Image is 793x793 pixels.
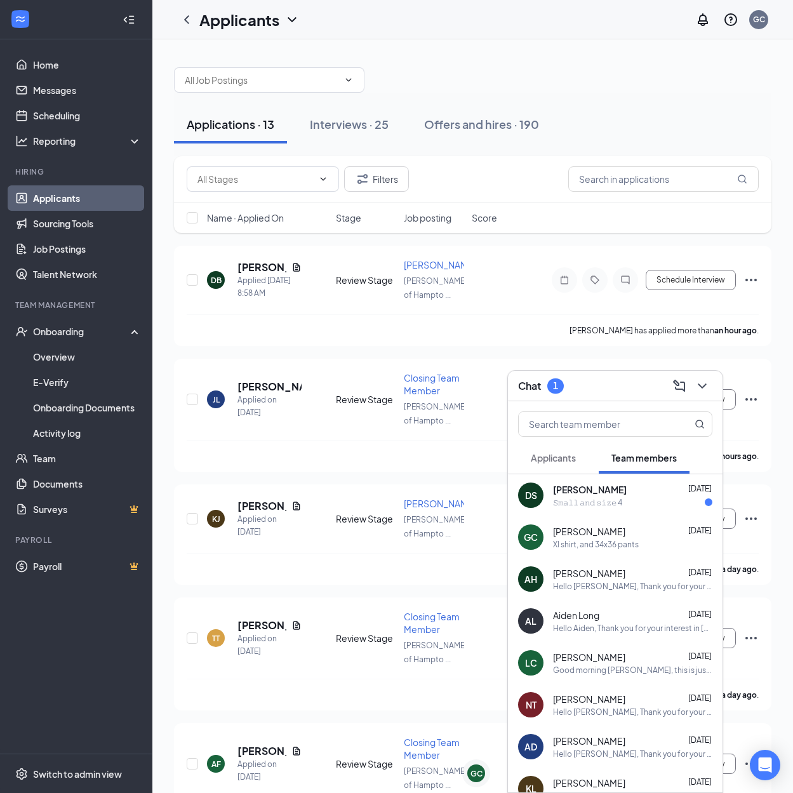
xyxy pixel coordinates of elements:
svg: Document [291,501,302,511]
div: TT [212,633,220,644]
svg: ChevronDown [695,378,710,394]
svg: QuestionInfo [723,12,738,27]
span: [PERSON_NAME] [553,735,625,747]
div: Open Intercom Messenger [750,750,780,780]
span: Score [472,211,497,224]
div: GC [524,531,538,543]
svg: Ellipses [743,272,759,288]
span: Name · Applied On [207,211,284,224]
div: Review Stage [336,757,396,770]
span: [DATE] [688,651,712,661]
div: JL [213,394,220,405]
span: Job posting [404,211,451,224]
svg: Document [291,262,302,272]
div: 𝚂𝚖𝚊𝚕𝚕 𝚊𝚗𝚍 𝚜𝚒𝚣𝚎 4 [553,497,622,508]
div: Hello [PERSON_NAME], Thank you for your interest in [PERSON_NAME]! We appreciate you taking the t... [553,581,712,592]
div: Xl shirt, and 34x36 pants [553,539,639,550]
svg: ChevronDown [284,12,300,27]
span: [PERSON_NAME] [553,483,627,496]
svg: Filter [355,171,370,187]
span: [PERSON_NAME] [553,525,625,538]
div: DB [211,275,222,286]
div: Switch to admin view [33,768,122,780]
a: Applicants [33,185,142,211]
svg: Settings [15,768,28,780]
h5: [PERSON_NAME] [237,260,286,274]
button: Schedule Interview [646,270,736,290]
a: E-Verify [33,370,142,395]
div: 1 [553,380,558,391]
a: Documents [33,471,142,496]
a: Talent Network [33,262,142,287]
h1: Applicants [199,9,279,30]
a: PayrollCrown [33,554,142,579]
a: Scheduling [33,103,142,128]
span: [DATE] [688,735,712,745]
span: [DATE] [688,610,712,619]
a: Job Postings [33,236,142,262]
h5: [PERSON_NAME] [237,618,286,632]
div: AD [524,740,537,753]
span: [PERSON_NAME] of Hampto ... [404,766,467,790]
svg: ComposeMessage [672,378,687,394]
div: DS [525,489,537,502]
div: GC [470,768,483,779]
b: 17 hours ago [710,451,757,461]
a: Home [33,52,142,77]
div: Interviews · 25 [310,116,389,132]
svg: Ellipses [743,630,759,646]
b: a day ago [721,564,757,574]
a: Onboarding Documents [33,395,142,420]
div: Review Stage [336,632,396,644]
div: Review Stage [336,274,396,286]
div: Review Stage [336,393,396,406]
a: SurveysCrown [33,496,142,522]
span: [PERSON_NAME] of Hampto ... [404,641,467,664]
span: [PERSON_NAME] of Hampto ... [404,515,467,538]
input: Search team member [519,412,669,436]
div: AF [211,759,221,770]
div: Team Management [15,300,139,310]
input: All Job Postings [185,73,338,87]
div: Applied on [DATE] [237,632,302,658]
span: [DATE] [688,693,712,703]
div: Hiring [15,166,139,177]
span: Closing Team Member [404,736,460,761]
div: Applied on [DATE] [237,513,302,538]
svg: Ellipses [743,756,759,771]
div: NT [526,698,536,711]
h5: [PERSON_NAME] [237,380,302,394]
span: [DATE] [688,568,712,577]
svg: UserCheck [15,325,28,338]
svg: Tag [587,275,603,285]
span: Team members [611,452,677,463]
span: [PERSON_NAME] of Hampto ... [404,402,467,425]
div: GC [753,14,765,25]
b: a day ago [721,690,757,700]
span: [DATE] [688,526,712,535]
span: [PERSON_NAME]/Maintenance [404,498,535,509]
svg: Document [291,746,302,756]
button: ComposeMessage [669,376,690,396]
div: Reporting [33,135,142,147]
div: Hello [PERSON_NAME], Thank you for your interest in [PERSON_NAME]! We appreciate you taking the t... [553,749,712,759]
a: Team [33,446,142,471]
svg: ChatInactive [618,275,633,285]
svg: MagnifyingGlass [695,419,705,429]
div: Applied on [DATE] [237,394,302,419]
span: Aiden Long [553,609,599,622]
div: Good morning [PERSON_NAME], this is just a reminder that we are having an orientation [DATE] at 2... [553,665,712,676]
svg: Note [557,275,572,285]
div: Hello [PERSON_NAME], Thank you for your interest in [PERSON_NAME]! We appreciate you taking the t... [553,707,712,717]
div: Applied on [DATE] [237,758,302,783]
span: [DATE] [688,777,712,787]
h3: Chat [518,379,541,393]
input: Search in applications [568,166,759,192]
div: Onboarding [33,325,131,338]
h5: [PERSON_NAME] [237,744,286,758]
svg: Ellipses [743,511,759,526]
svg: Ellipses [743,392,759,407]
div: AH [524,573,537,585]
svg: ChevronLeft [179,12,194,27]
div: Review Stage [336,512,396,525]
